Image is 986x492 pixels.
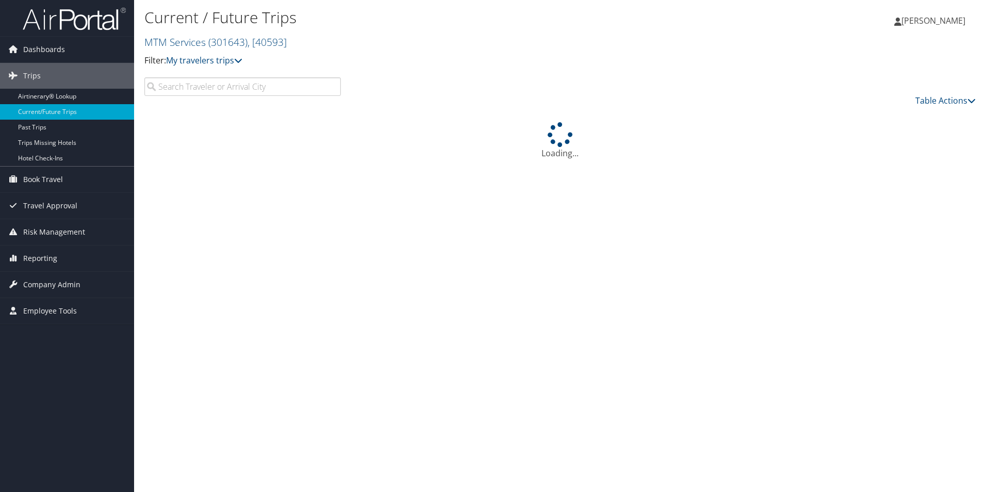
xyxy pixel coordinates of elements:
[901,15,965,26] span: [PERSON_NAME]
[23,245,57,271] span: Reporting
[208,35,248,49] span: ( 301643 )
[23,193,77,219] span: Travel Approval
[915,95,976,106] a: Table Actions
[894,5,976,36] a: [PERSON_NAME]
[23,37,65,62] span: Dashboards
[23,7,126,31] img: airportal-logo.png
[23,219,85,245] span: Risk Management
[23,298,77,324] span: Employee Tools
[144,54,699,68] p: Filter:
[144,122,976,159] div: Loading...
[166,55,242,66] a: My travelers trips
[144,35,287,49] a: MTM Services
[23,272,80,298] span: Company Admin
[248,35,287,49] span: , [ 40593 ]
[23,167,63,192] span: Book Travel
[144,77,341,96] input: Search Traveler or Arrival City
[23,63,41,89] span: Trips
[144,7,699,28] h1: Current / Future Trips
